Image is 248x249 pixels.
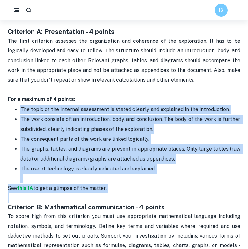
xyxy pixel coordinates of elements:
[20,146,242,162] span: The graphs, tables, and diagrams are present in appropriate places. Only large tables (raw data) ...
[218,7,225,14] h6: IS
[8,203,165,211] strong: Criterion B: Mathematical communication - 4 points
[20,116,242,132] span: The work consists of: an introduction, body, and conclusion. The body of the work is further subd...
[8,96,75,102] strong: For a maximum of 4 points:
[8,38,242,83] span: The first criterion assesses the organization and coherence of the exploration. It has to be logi...
[8,28,115,35] strong: Criterion A: Presentation - 4 points
[215,4,228,17] button: IS
[17,185,33,191] a: this IA
[20,106,230,112] span: The topic of the Internal assessment is stated clearly and explained in the introduction.
[20,166,156,172] span: The use of technology is clearly indicated and explained.
[8,185,17,191] span: See
[33,185,107,191] span: to get a glimpse of the matter.
[20,136,149,142] span: The consequent parts of the work are linked logically.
